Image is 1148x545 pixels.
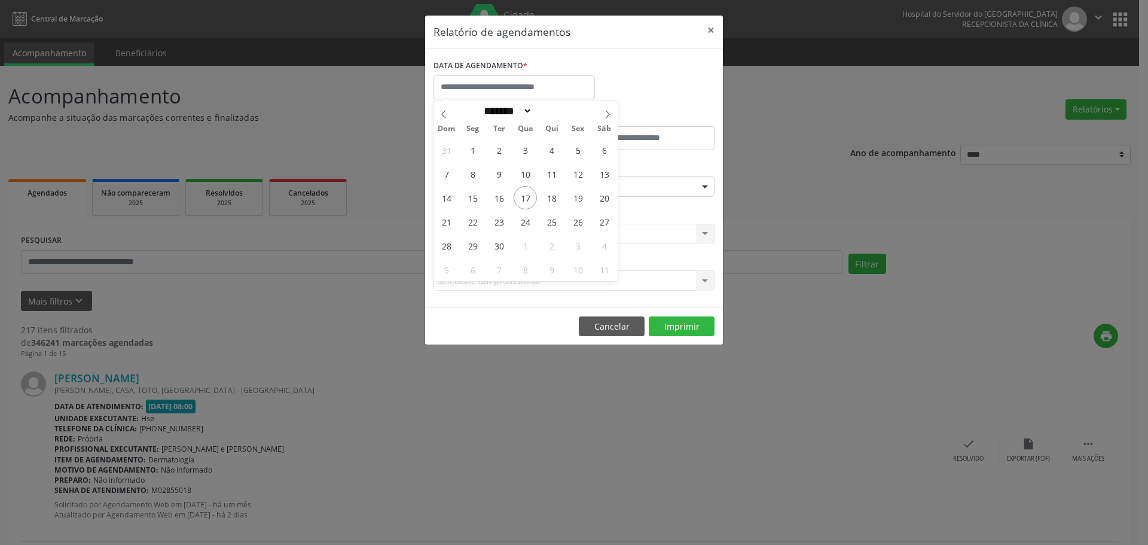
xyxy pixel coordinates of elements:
span: Outubro 1, 2025 [514,234,537,257]
input: Year [532,105,572,117]
span: Sex [565,125,591,133]
span: Setembro 11, 2025 [540,162,563,185]
span: Setembro 10, 2025 [514,162,537,185]
span: Setembro 15, 2025 [461,186,484,209]
span: Outubro 4, 2025 [593,234,616,257]
label: ATÉ [577,108,715,126]
span: Setembro 7, 2025 [435,162,458,185]
span: Ter [486,125,512,133]
label: DATA DE AGENDAMENTO [433,57,527,75]
span: Sáb [591,125,618,133]
span: Outubro 5, 2025 [435,258,458,281]
span: Setembro 8, 2025 [461,162,484,185]
span: Seg [460,125,486,133]
span: Setembro 9, 2025 [487,162,511,185]
span: Setembro 30, 2025 [487,234,511,257]
span: Setembro 13, 2025 [593,162,616,185]
span: Setembro 21, 2025 [435,210,458,233]
span: Setembro 25, 2025 [540,210,563,233]
span: Outubro 6, 2025 [461,258,484,281]
span: Setembro 23, 2025 [487,210,511,233]
span: Agosto 31, 2025 [435,138,458,162]
span: Outubro 8, 2025 [514,258,537,281]
span: Setembro 4, 2025 [540,138,563,162]
span: Qua [512,125,539,133]
span: Setembro 6, 2025 [593,138,616,162]
span: Setembro 22, 2025 [461,210,484,233]
span: Dom [433,125,460,133]
span: Setembro 28, 2025 [435,234,458,257]
span: Setembro 16, 2025 [487,186,511,209]
span: Setembro 18, 2025 [540,186,563,209]
span: Outubro 7, 2025 [487,258,511,281]
span: Setembro 27, 2025 [593,210,616,233]
span: Outubro 10, 2025 [566,258,590,281]
h5: Relatório de agendamentos [433,24,570,39]
select: Month [480,105,532,117]
span: Setembro 19, 2025 [566,186,590,209]
span: Setembro 1, 2025 [461,138,484,162]
span: Setembro 2, 2025 [487,138,511,162]
button: Cancelar [579,316,645,337]
span: Outubro 9, 2025 [540,258,563,281]
span: Setembro 5, 2025 [566,138,590,162]
button: Close [699,16,723,45]
span: Outubro 3, 2025 [566,234,590,257]
span: Setembro 3, 2025 [514,138,537,162]
span: Outubro 11, 2025 [593,258,616,281]
span: Setembro 29, 2025 [461,234,484,257]
span: Setembro 26, 2025 [566,210,590,233]
span: Qui [539,125,565,133]
span: Setembro 14, 2025 [435,186,458,209]
span: Setembro 17, 2025 [514,186,537,209]
span: Setembro 24, 2025 [514,210,537,233]
span: Outubro 2, 2025 [540,234,563,257]
span: Setembro 20, 2025 [593,186,616,209]
button: Imprimir [649,316,715,337]
span: Setembro 12, 2025 [566,162,590,185]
